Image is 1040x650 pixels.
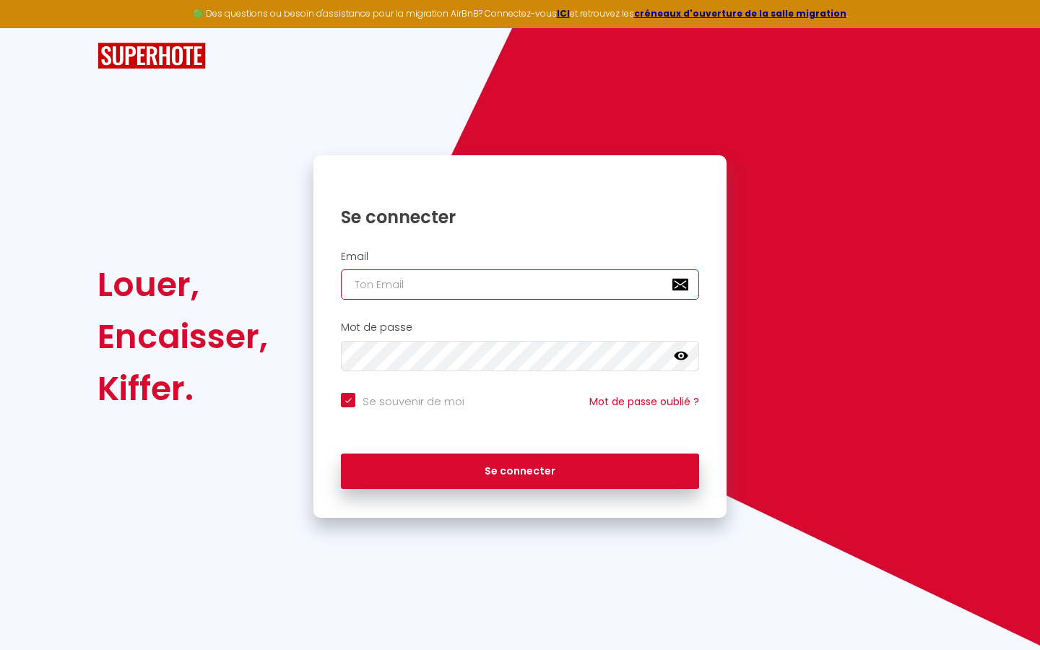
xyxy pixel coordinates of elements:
[97,43,206,69] img: SuperHote logo
[557,7,570,19] a: ICI
[341,269,699,300] input: Ton Email
[341,454,699,490] button: Se connecter
[97,311,268,363] div: Encaisser,
[341,206,699,228] h1: Se connecter
[341,251,699,263] h2: Email
[97,259,268,311] div: Louer,
[341,321,699,334] h2: Mot de passe
[12,6,55,49] button: Ouvrir le widget de chat LiveChat
[589,394,699,409] a: Mot de passe oublié ?
[97,363,268,415] div: Kiffer.
[634,7,846,19] a: créneaux d'ouverture de la salle migration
